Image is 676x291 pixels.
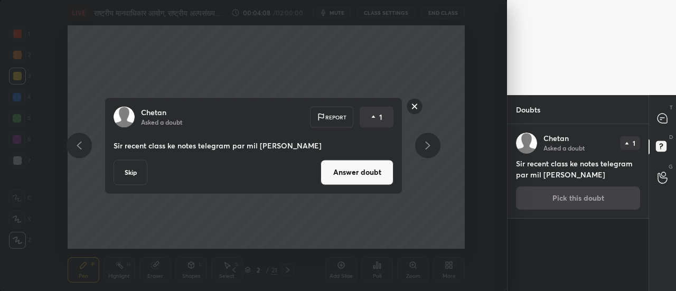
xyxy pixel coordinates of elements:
[516,133,537,154] img: default.png
[516,158,640,180] h4: Sir recent class ke notes telegram par mil [PERSON_NAME]
[669,163,673,171] p: G
[379,111,382,122] p: 1
[310,106,353,127] div: Report
[321,159,393,185] button: Answer doubt
[114,140,393,151] p: Sir recent class ke notes telegram par mil [PERSON_NAME]
[670,104,673,111] p: T
[114,106,135,127] img: default.png
[508,96,549,124] p: Doubts
[114,159,147,185] button: Skip
[141,117,182,126] p: Asked a doubt
[633,140,635,146] p: 1
[543,134,569,143] p: Chetan
[141,108,166,116] p: Chetan
[543,144,585,152] p: Asked a doubt
[669,133,673,141] p: D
